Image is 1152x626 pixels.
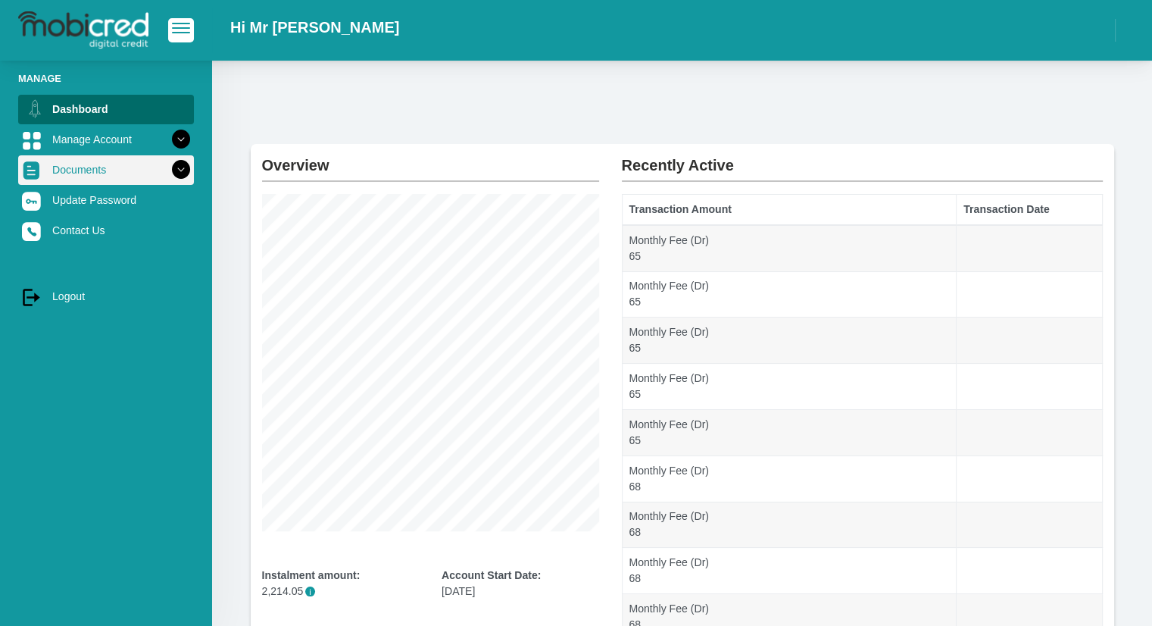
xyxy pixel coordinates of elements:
td: Monthly Fee (Dr) 68 [622,502,957,548]
a: Update Password [18,186,194,214]
a: Documents [18,155,194,184]
a: Contact Us [18,216,194,245]
th: Transaction Amount [622,195,957,225]
td: Monthly Fee (Dr) 68 [622,455,957,502]
td: Monthly Fee (Dr) 65 [622,271,957,318]
td: Monthly Fee (Dr) 65 [622,409,957,455]
a: Manage Account [18,125,194,154]
th: Transaction Date [957,195,1102,225]
a: Logout [18,282,194,311]
h2: Recently Active [622,144,1103,174]
img: logo-mobicred.svg [18,11,148,49]
a: Dashboard [18,95,194,124]
li: Manage [18,71,194,86]
td: Monthly Fee (Dr) 65 [622,225,957,271]
p: 2,214.05 [262,584,420,599]
td: Monthly Fee (Dr) 68 [622,548,957,594]
td: Monthly Fee (Dr) 65 [622,318,957,364]
b: Account Start Date: [442,569,541,581]
td: Monthly Fee (Dr) 65 [622,364,957,410]
h2: Overview [262,144,599,174]
div: [DATE] [442,568,599,599]
b: Instalment amount: [262,569,361,581]
span: i [305,587,315,596]
h2: Hi Mr [PERSON_NAME] [230,18,399,36]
